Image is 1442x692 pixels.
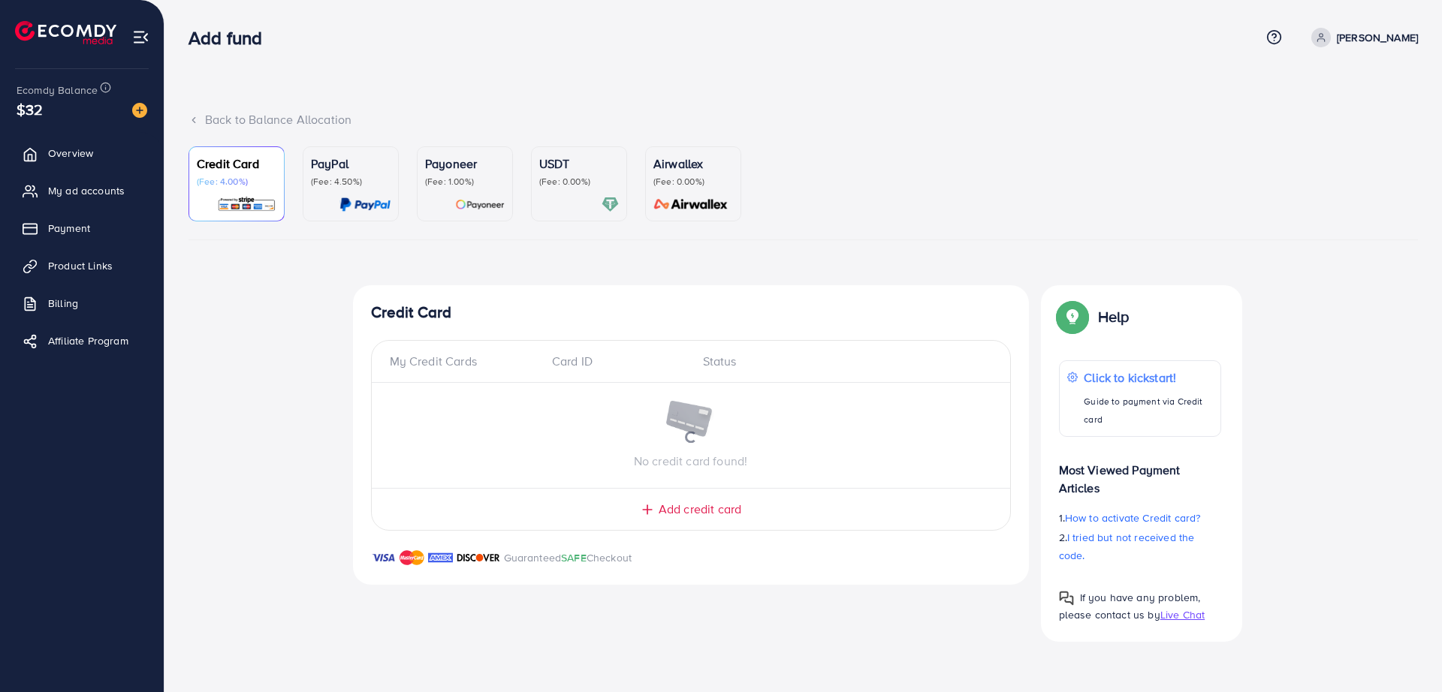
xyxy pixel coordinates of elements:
[653,155,733,173] p: Airwallex
[1098,308,1130,326] p: Help
[539,176,619,188] p: (Fee: 0.00%)
[1337,29,1418,47] p: [PERSON_NAME]
[48,183,125,198] span: My ad accounts
[48,146,93,161] span: Overview
[425,155,505,173] p: Payoneer
[371,549,396,567] img: brand
[1059,590,1201,622] span: If you have any problem, please contact us by
[425,176,505,188] p: (Fee: 1.00%)
[11,138,152,168] a: Overview
[540,353,691,370] div: Card ID
[1059,449,1221,497] p: Most Viewed Payment Articles
[132,103,147,118] img: image
[339,196,391,213] img: card
[659,501,741,518] span: Add credit card
[1065,510,1200,525] span: How to activate Credit card?
[15,21,116,44] img: logo
[1059,591,1074,606] img: Popup guide
[1059,303,1086,330] img: Popup guide
[11,288,152,318] a: Billing
[428,549,453,567] img: brand
[17,98,43,120] span: $32
[371,303,1011,322] h4: Credit Card
[48,333,128,348] span: Affiliate Program
[1059,528,1221,564] p: 2.
[1059,530,1195,563] span: I tried but not received the code.
[11,213,152,243] a: Payment
[48,296,78,311] span: Billing
[539,155,619,173] p: USDT
[11,251,152,281] a: Product Links
[1160,607,1205,622] span: Live Chat
[1084,393,1212,429] p: Guide to payment via Credit card
[649,196,733,213] img: card
[132,29,149,46] img: menu
[561,550,587,565] span: SAFE
[217,196,276,213] img: card
[17,83,98,98] span: Ecomdy Balance
[457,549,500,567] img: brand
[48,221,90,236] span: Payment
[189,111,1418,128] div: Back to Balance Allocation
[1059,509,1221,527] p: 1.
[602,196,619,213] img: card
[504,549,632,567] p: Guaranteed Checkout
[197,176,276,188] p: (Fee: 4.00%)
[455,196,505,213] img: card
[1084,369,1212,387] p: Click to kickstart!
[653,176,733,188] p: (Fee: 0.00%)
[11,326,152,356] a: Affiliate Program
[311,176,391,188] p: (Fee: 4.50%)
[311,155,391,173] p: PayPal
[691,353,992,370] div: Status
[1305,28,1418,47] a: [PERSON_NAME]
[189,27,274,49] h3: Add fund
[197,155,276,173] p: Credit Card
[48,258,113,273] span: Product Links
[11,176,152,206] a: My ad accounts
[400,549,424,567] img: brand
[390,353,541,370] div: My Credit Cards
